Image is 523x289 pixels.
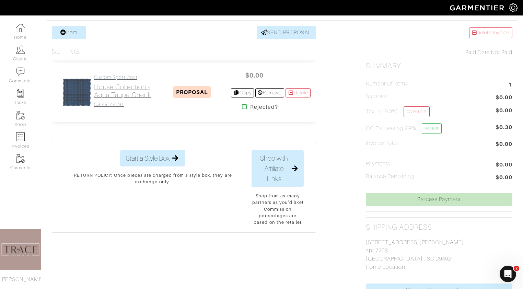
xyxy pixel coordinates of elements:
img: reminder-icon-8004d30b9f0a5d33ae49ab947aed9ed385cf756f9e5892f1edd6e32f2345188e.png [16,89,25,97]
div: Not Paid [366,48,512,57]
span: Paid Date: [465,49,491,56]
iframe: Intercom live chat [500,266,516,282]
button: Start a Style Box [120,150,185,166]
h5: Invoice Total [366,140,398,147]
h5: Balance Remaining [366,173,415,180]
a: Delete [286,88,311,97]
img: gear-icon-white-bd11855cb880d31180b6d7d6211b90ccbf57a29d726f0c71d8c61bd08dd39cc2.png [509,3,518,12]
span: PROPOSAL [173,86,211,98]
h5: Payments [366,161,390,167]
a: Override [404,106,429,117]
img: orders-icon-0abe47150d42831381b5fb84f609e132dff9fe21cb692f30cb5eec754e2cba89.png [16,132,25,141]
a: Process Payment [366,193,512,206]
a: Copy [231,88,254,97]
span: 1 [509,81,512,90]
h5: Subtotal [366,93,387,100]
h2: Summary [366,62,512,70]
span: $0.00 [234,68,275,83]
h4: Custom Sport Coat [94,74,153,80]
a: Custom Sport Coat House Collection - Aqua Taupe Check C8-49144691 [94,74,153,107]
a: SEND PROPOSAL [257,26,316,39]
p: [STREET_ADDRESS][PERSON_NAME] apt 7208 [GEOGRAPHIC_DATA] , SC 29492 Home Location [366,238,512,271]
img: dashboard-icon-dbcd8f5a0b271acd01030246c82b418ddd0df26cd7fceb0bd07c9910d44c42f6.png [16,24,25,32]
h5: CC Processing 2.9% [366,123,442,134]
span: $0.00 [496,140,512,149]
span: $0.00 [496,106,512,115]
span: $0.00 [496,161,512,169]
h5: Number of Items [366,81,408,87]
img: garmentier-logo-header-white-b43fb05a5012e4ada735d5af1a66efaba907eab6374d6393d1fbf88cb4ef424d.png [446,2,509,14]
p: Shop from as many partners as you'd like! Commission percentages are based on the retailer [252,193,304,226]
button: Shop with Affiliate Links [252,150,304,187]
img: garments-icon-b7da505a4dc4fd61783c78ac3ca0ef83fa9d6f193b1c9dc38574b1d14d53ca28.png [16,111,25,119]
span: $0.00 [496,93,512,103]
h5: Tax ( : 9.0%) [366,106,430,117]
img: comment-icon-a0a6a9ef722e966f86d9cbdc48e553b5cf19dbc54f86b18d962a5391bc8f6eb6.png [16,67,25,76]
span: $0.00 [496,173,512,183]
h2: Shipping Address [366,223,432,232]
span: $0.30 [496,123,512,137]
a: Waive [422,123,442,134]
strong: Rejected? [250,103,278,111]
span: Start a Style Box [126,153,170,163]
h4: C8-49144691 [94,102,153,107]
img: 5dRJCgrWnUkfCDVqrXHAfFFr [62,78,91,107]
h2: House Collection - Aqua Taupe Check [94,83,153,99]
a: Remove [255,88,284,97]
a: Delete Invoice [469,27,512,38]
h3: Suiting [52,47,79,56]
span: Shop with Affiliate Links [257,153,290,184]
img: clients-icon-6bae9207a08558b7cb47a8932f037763ab4055f8c8b6bfacd5dc20c3e0201464.png [16,45,25,54]
p: RETURN POLICY: Once pieces are charged from a style box, they are exchange-only. [65,172,241,185]
a: Item [52,26,86,39]
span: 2 [514,266,519,271]
img: garments-icon-b7da505a4dc4fd61783c78ac3ca0ef83fa9d6f193b1c9dc38574b1d14d53ca28.png [16,154,25,163]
